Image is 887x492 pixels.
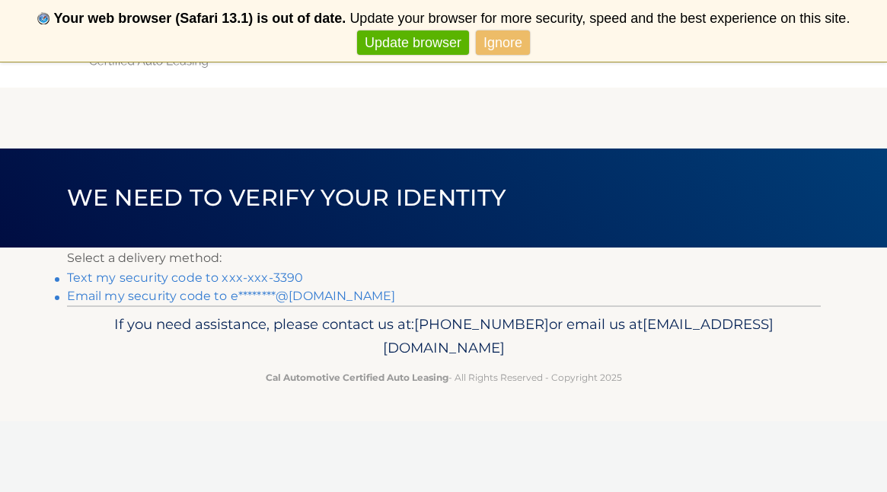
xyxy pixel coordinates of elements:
span: We need to verify your identity [67,184,506,212]
span: [PHONE_NUMBER] [414,315,549,333]
span: Update your browser for more security, speed and the best experience on this site. [349,11,850,26]
a: Update browser [357,30,469,56]
b: Your web browser (Safari 13.1) is out of date. [54,11,346,26]
strong: Cal Automotive Certified Auto Leasing [266,372,448,383]
p: Select a delivery method: [67,248,821,269]
a: Email my security code to e********@[DOMAIN_NAME] [67,289,396,303]
a: Text my security code to xxx-xxx-3390 [67,270,304,285]
p: If you need assistance, please contact us at: or email us at [77,312,811,361]
p: - All Rights Reserved - Copyright 2025 [77,369,811,385]
a: Ignore [476,30,530,56]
